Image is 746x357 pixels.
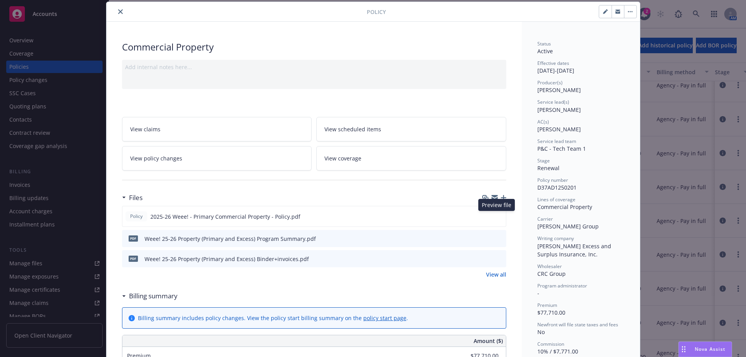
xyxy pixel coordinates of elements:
span: [PERSON_NAME] Excess and Surplus Insurance, Inc. [537,242,613,258]
div: Files [122,193,143,203]
span: Policy number [537,177,568,183]
span: Policy [129,213,144,220]
span: Status [537,40,551,47]
h3: Files [129,193,143,203]
span: 2025-26 Weee! - Primary Commercial Property - Policy.pdf [150,212,300,221]
span: D37AD1250201 [537,184,577,191]
span: Writing company [537,235,574,242]
div: Billing summary [122,291,178,301]
span: View coverage [324,154,361,162]
a: View policy changes [122,146,312,171]
button: download file [484,235,490,243]
span: No [537,328,545,336]
button: preview file [496,235,503,243]
span: Newfront will file state taxes and fees [537,321,618,328]
span: [PERSON_NAME] [537,106,581,113]
span: pdf [129,256,138,261]
span: Commission [537,341,564,347]
span: Effective dates [537,60,569,66]
button: close [116,7,125,16]
span: View policy changes [130,154,182,162]
span: Lines of coverage [537,196,575,203]
span: CRC Group [537,270,566,277]
span: [PERSON_NAME] [537,86,581,94]
span: Program administrator [537,282,587,289]
a: View all [486,270,506,279]
span: Nova Assist [695,346,725,352]
span: P&C - Tech Team 1 [537,145,586,152]
button: preview file [496,212,503,221]
div: [DATE] - [DATE] [537,60,624,75]
span: Service lead team [537,138,576,145]
span: Wholesaler [537,263,562,270]
div: Preview file [478,199,515,211]
button: download file [484,255,490,263]
span: [PERSON_NAME] [537,125,581,133]
a: policy start page [363,314,406,322]
div: Weee! 25-26 Property (Primary and Excess) Program Summary.pdf [145,235,316,243]
span: Service lead(s) [537,99,569,105]
span: View claims [130,125,160,133]
div: Add internal notes here... [125,63,503,71]
span: Amount ($) [474,337,503,345]
a: View scheduled items [316,117,506,141]
div: Billing summary includes policy changes. View the policy start billing summary on the . [138,314,408,322]
span: Stage [537,157,550,164]
span: Premium [537,302,557,308]
div: Drag to move [679,342,688,357]
span: Policy [367,8,386,16]
span: - [537,289,539,297]
span: View scheduled items [324,125,381,133]
span: Carrier [537,216,553,222]
a: View coverage [316,146,506,171]
div: Commercial Property [122,40,506,54]
div: Weee! 25-26 Property (Primary and Excess) Binder+invoices.pdf [145,255,309,263]
button: preview file [496,255,503,263]
span: $77,710.00 [537,309,565,316]
span: Active [537,47,553,55]
button: download file [483,212,490,221]
a: View claims [122,117,312,141]
h3: Billing summary [129,291,178,301]
span: pdf [129,235,138,241]
button: Nova Assist [678,341,732,357]
span: Producer(s) [537,79,563,86]
span: 10% / $7,771.00 [537,348,578,355]
span: Renewal [537,164,559,172]
span: AC(s) [537,118,549,125]
span: Commercial Property [537,203,592,211]
span: [PERSON_NAME] Group [537,223,599,230]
